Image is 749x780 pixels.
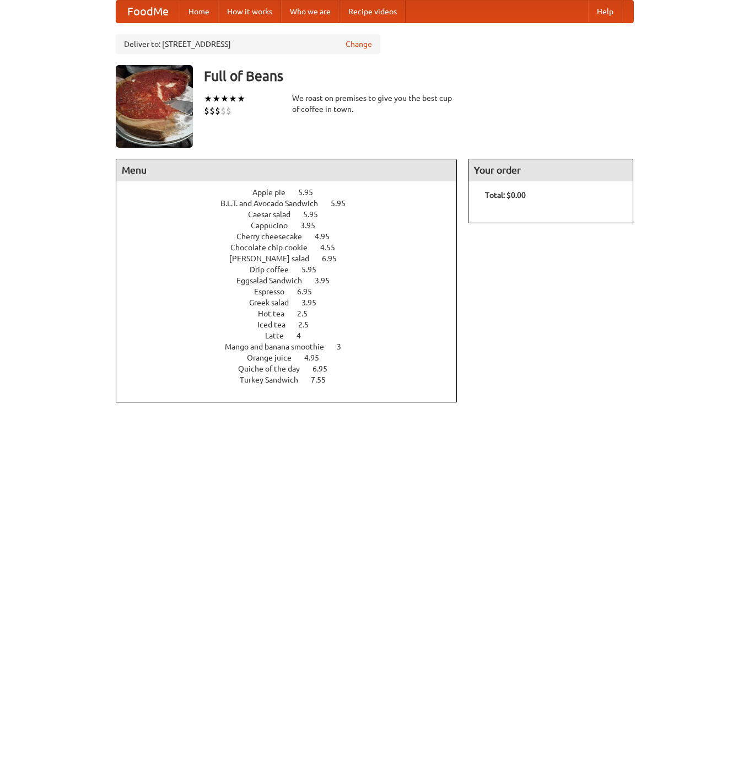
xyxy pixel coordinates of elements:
img: angular.jpg [116,65,193,148]
a: How it works [218,1,281,23]
span: 3.95 [301,298,327,307]
span: Drip coffee [250,265,300,274]
span: 6.95 [322,254,348,263]
span: Espresso [254,287,295,296]
a: Cappucino 3.95 [251,221,336,230]
h4: Your order [468,159,633,181]
li: $ [204,105,209,117]
span: Eggsalad Sandwich [236,276,313,285]
a: Latte 4 [265,331,321,340]
span: Greek salad [249,298,300,307]
li: ★ [212,93,220,105]
a: Apple pie 5.95 [252,188,333,197]
a: Help [588,1,622,23]
h4: Menu [116,159,457,181]
b: Total: $0.00 [485,191,526,200]
span: Chocolate chip cookie [230,243,319,252]
span: Mango and banana smoothie [225,342,335,351]
span: 2.5 [297,309,319,318]
li: $ [215,105,220,117]
span: 5.95 [298,188,324,197]
a: [PERSON_NAME] salad 6.95 [229,254,357,263]
span: [PERSON_NAME] salad [229,254,320,263]
span: 3 [337,342,352,351]
li: $ [220,105,226,117]
span: 4 [297,331,312,340]
a: Espresso 6.95 [254,287,332,296]
a: Home [180,1,218,23]
span: Turkey Sandwich [240,375,309,384]
a: Caesar salad 5.95 [248,210,338,219]
a: Turkey Sandwich 7.55 [240,375,346,384]
span: Quiche of the day [238,364,311,373]
span: Orange juice [247,353,303,362]
span: Cherry cheesecake [236,232,313,241]
a: Cherry cheesecake 4.95 [236,232,350,241]
span: 6.95 [297,287,323,296]
span: Cappucino [251,221,299,230]
span: 7.55 [311,375,337,384]
li: ★ [237,93,245,105]
li: ★ [204,93,212,105]
li: ★ [220,93,229,105]
li: $ [209,105,215,117]
span: 6.95 [312,364,338,373]
a: Change [346,39,372,50]
li: ★ [229,93,237,105]
span: 4.95 [315,232,341,241]
a: Eggsalad Sandwich 3.95 [236,276,350,285]
a: Who we are [281,1,340,23]
li: $ [226,105,231,117]
a: Drip coffee 5.95 [250,265,337,274]
span: 5.95 [303,210,329,219]
span: Apple pie [252,188,297,197]
a: B.L.T. and Avocado Sandwich 5.95 [220,199,366,208]
a: Iced tea 2.5 [257,320,329,329]
span: 3.95 [315,276,341,285]
h3: Full of Beans [204,65,634,87]
span: Iced tea [257,320,297,329]
span: 3.95 [300,221,326,230]
div: Deliver to: [STREET_ADDRESS] [116,34,380,54]
a: Hot tea 2.5 [258,309,328,318]
a: FoodMe [116,1,180,23]
span: Latte [265,331,295,340]
span: 4.95 [304,353,330,362]
span: 5.95 [331,199,357,208]
span: Caesar salad [248,210,301,219]
span: B.L.T. and Avocado Sandwich [220,199,329,208]
a: Quiche of the day 6.95 [238,364,348,373]
span: 4.55 [320,243,346,252]
a: Mango and banana smoothie 3 [225,342,362,351]
span: 2.5 [298,320,320,329]
div: We roast on premises to give you the best cup of coffee in town. [292,93,457,115]
a: Orange juice 4.95 [247,353,340,362]
a: Recipe videos [340,1,406,23]
span: 5.95 [301,265,327,274]
a: Greek salad 3.95 [249,298,337,307]
span: Hot tea [258,309,295,318]
a: Chocolate chip cookie 4.55 [230,243,355,252]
